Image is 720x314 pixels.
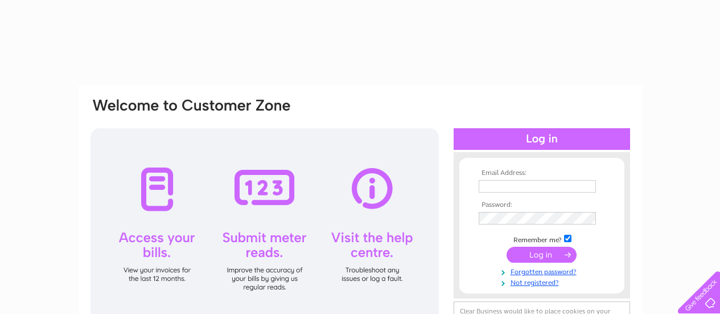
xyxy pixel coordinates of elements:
input: Submit [507,247,577,263]
a: Not registered? [479,276,608,287]
th: Email Address: [476,169,608,177]
td: Remember me? [476,233,608,244]
a: Forgotten password? [479,266,608,276]
th: Password: [476,201,608,209]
